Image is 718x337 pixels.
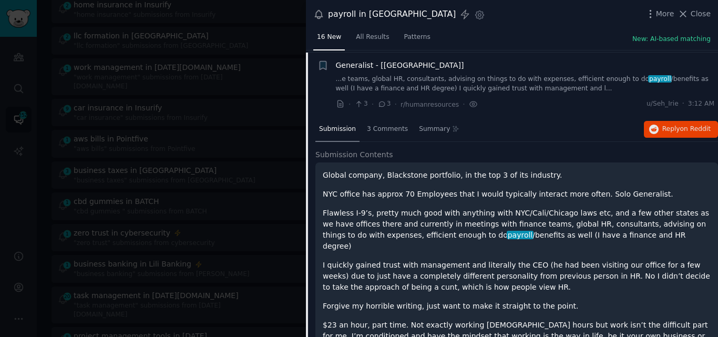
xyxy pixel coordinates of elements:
[645,8,674,19] button: More
[656,8,674,19] span: More
[648,75,672,83] span: payroll
[688,99,714,109] span: 3:12 AM
[691,8,711,19] span: Close
[367,125,408,134] span: 3 Comments
[323,260,711,293] p: I quickly gained trust with management and literally the CEO (he had been visiting our office for...
[644,121,718,138] button: Replyon Reddit
[404,33,430,42] span: Patterns
[315,149,393,160] span: Submission Contents
[680,125,711,132] span: on Reddit
[647,99,679,109] span: u/Seh_Irie
[678,8,711,19] button: Close
[348,99,351,110] span: ·
[323,208,711,252] p: Flawless I-9’s, pretty much good with anything with NYC/Cali/Chicago laws etc, and a few other st...
[319,125,356,134] span: Submission
[507,231,534,239] span: payroll
[313,29,345,50] a: 16 New
[463,99,465,110] span: ·
[354,99,367,109] span: 3
[328,8,456,21] div: payroll in [GEOGRAPHIC_DATA]
[323,170,711,181] p: Global company, Blackstone portfolio, in the top 3 of its industry.
[352,29,393,50] a: All Results
[323,301,711,312] p: Forgive my horrible writing, just want to make it straight to the point.
[419,125,450,134] span: Summary
[401,29,434,50] a: Patterns
[323,189,711,200] p: NYC office has approx 70 Employees that I would typically interact more often. Solo Generalist.
[682,99,684,109] span: ·
[395,99,397,110] span: ·
[632,35,711,44] button: New: AI-based matching
[662,125,711,134] span: Reply
[317,33,341,42] span: 16 New
[336,75,715,93] a: ...e teams, global HR, consultants, advising on things to do with expenses, efficient enough to d...
[401,101,459,108] span: r/humanresources
[356,33,389,42] span: All Results
[372,99,374,110] span: ·
[377,99,391,109] span: 3
[336,60,464,71] a: Generalist - [[GEOGRAPHIC_DATA]]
